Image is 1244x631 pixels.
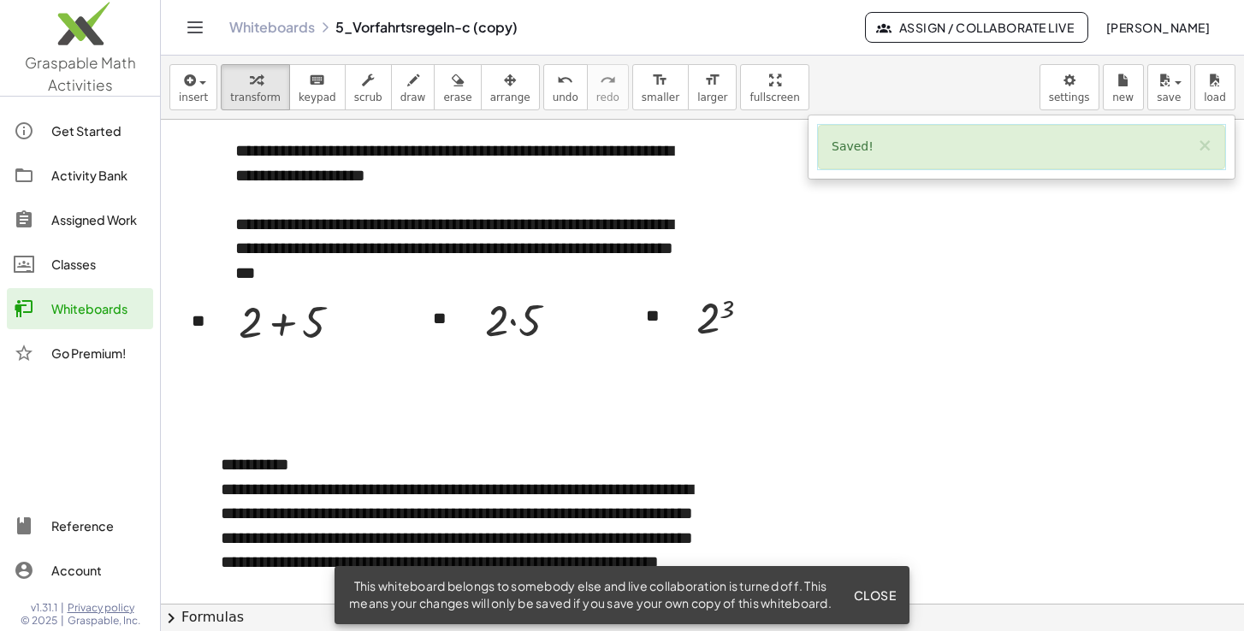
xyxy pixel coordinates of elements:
[596,91,619,103] span: redo
[169,64,217,110] button: insert
[1103,64,1144,110] button: new
[1147,64,1191,110] button: save
[7,244,153,285] a: Classes
[1112,91,1134,103] span: new
[51,121,146,141] div: Get Started
[1105,20,1210,35] span: [PERSON_NAME]
[880,20,1074,35] span: Assign / Collaborate Live
[181,14,209,41] button: Toggle navigation
[7,288,153,329] a: Whiteboards
[543,64,588,110] button: undoundo
[632,64,689,110] button: format_sizesmaller
[161,604,1244,631] button: chevron_rightFormulas
[21,614,57,628] span: © 2025
[229,19,315,36] a: Whiteboards
[51,560,146,581] div: Account
[161,608,181,628] span: chevron_right
[443,91,471,103] span: erase
[642,91,679,103] span: smaller
[51,516,146,536] div: Reference
[740,64,809,110] button: fullscreen
[688,64,737,110] button: format_sizelarger
[704,70,720,91] i: format_size
[51,209,146,230] div: Assigned Work
[1194,64,1235,110] button: load
[7,505,153,546] a: Reference
[1197,137,1212,155] button: ×
[348,578,832,612] div: This whiteboard belongs to somebody else and live collaboration is turned off. This means your ch...
[289,64,346,110] button: keyboardkeypad
[553,91,578,103] span: undo
[51,343,146,363] div: Go Premium!
[51,298,146,319] div: Whiteboards
[221,64,290,110] button: transform
[25,53,136,94] span: Graspable Math Activities
[31,601,57,615] span: v1.31.1
[853,587,896,603] span: Close
[299,91,336,103] span: keypad
[230,91,281,103] span: transform
[61,614,64,628] span: |
[68,601,140,615] a: Privacy policy
[7,155,153,196] a: Activity Bank
[818,125,1225,169] div: Saved!
[1049,91,1090,103] span: settings
[179,91,208,103] span: insert
[652,70,668,91] i: format_size
[51,254,146,274] div: Classes
[400,91,426,103] span: draw
[697,91,727,103] span: larger
[434,64,481,110] button: erase
[391,64,435,110] button: draw
[61,601,64,615] span: |
[7,110,153,151] a: Get Started
[557,70,573,91] i: undo
[7,550,153,591] a: Account
[846,580,903,610] button: Close
[600,70,616,91] i: redo
[68,614,140,628] span: Graspable, Inc.
[7,199,153,240] a: Assigned Work
[749,91,799,103] span: fullscreen
[51,165,146,186] div: Activity Bank
[345,64,392,110] button: scrub
[354,91,382,103] span: scrub
[1157,91,1181,103] span: save
[481,64,540,110] button: arrange
[587,64,629,110] button: redoredo
[1204,91,1226,103] span: load
[865,12,1088,43] button: Assign / Collaborate Live
[1092,12,1223,43] button: [PERSON_NAME]
[1040,64,1099,110] button: settings
[309,70,325,91] i: keyboard
[490,91,530,103] span: arrange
